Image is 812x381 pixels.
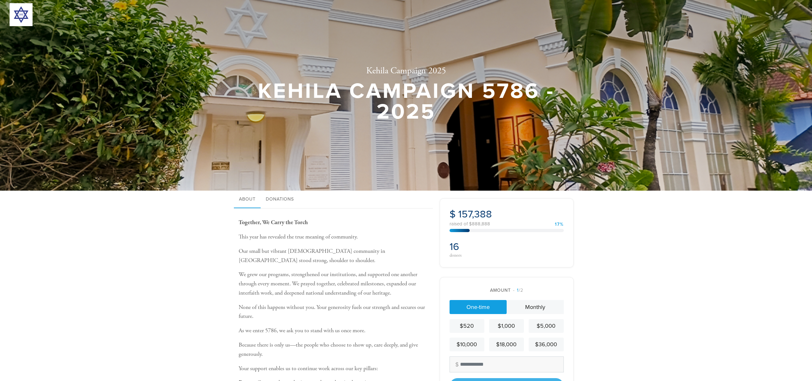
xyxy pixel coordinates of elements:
[239,364,430,373] p: Your support enables us to continue work across our key pillars:
[517,288,519,293] span: 1
[492,340,521,349] div: $18,000
[239,219,308,226] b: Together, We Carry the Torch
[239,247,430,265] p: Our small but vibrant [DEMOGRAPHIC_DATA] community in [GEOGRAPHIC_DATA] stood strong, shoulder to...
[529,319,563,333] a: $5,000
[239,326,430,335] p: As we enter 5786, we ask you to stand with us once more.
[489,319,524,333] a: $1,000
[256,66,556,77] h2: Kehila Campaign 2025
[239,341,430,359] p: Because there is only us—the people who choose to show up, care deeply, and give generously.
[529,338,563,351] a: $36,000
[489,338,524,351] a: $18,000
[450,300,507,314] a: One-time
[450,253,505,258] div: donors
[450,287,564,294] div: Amount
[450,319,484,333] a: $520
[239,303,430,321] p: None of this happens without you. Your generosity fuels our strength and secures our future.
[450,222,564,226] div: raised of $888,888
[256,81,556,122] h1: Kehila Campaign 5786 - 2025
[531,340,561,349] div: $36,000
[555,222,564,227] div: 17%
[507,300,564,314] a: Monthly
[513,288,523,293] span: /2
[452,340,482,349] div: $10,000
[531,322,561,330] div: $5,000
[10,3,33,26] img: 300x300_JWB%20logo.png
[450,338,484,351] a: $10,000
[450,208,456,220] span: $
[450,241,505,253] h2: 16
[261,191,299,209] a: Donations
[239,232,430,242] p: This year has revealed the true meaning of community.
[458,208,492,220] span: 157,388
[234,191,261,209] a: About
[492,322,521,330] div: $1,000
[452,322,482,330] div: $520
[239,270,430,297] p: We grew our programs, strengthened our institutions, and supported one another through every mome...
